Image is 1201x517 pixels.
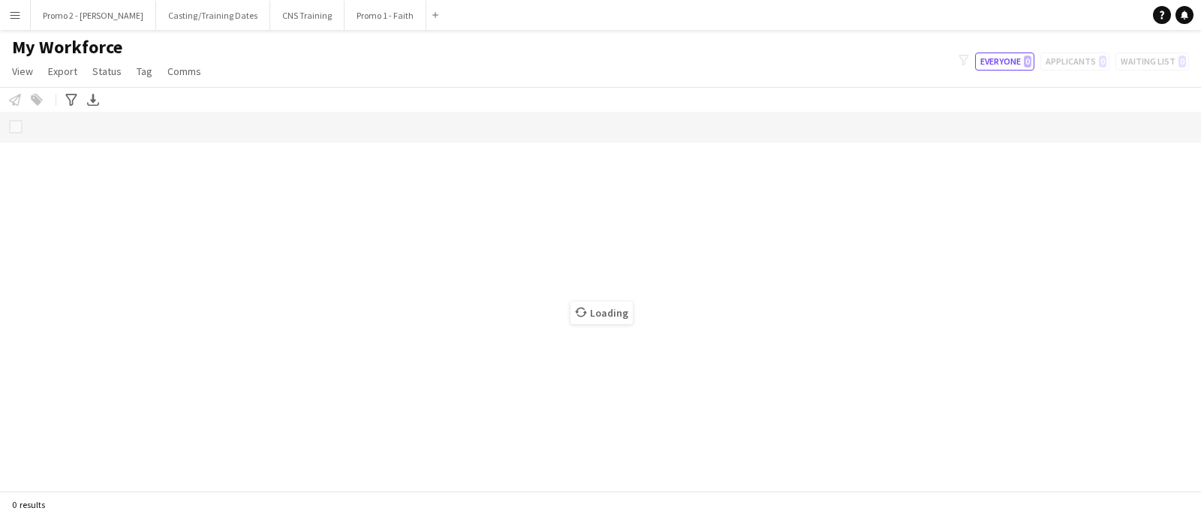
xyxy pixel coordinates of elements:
button: Promo 1 - Faith [345,1,426,30]
span: Export [48,65,77,78]
app-action-btn: Advanced filters [62,91,80,109]
span: My Workforce [12,36,122,59]
span: Tag [137,65,152,78]
a: Status [86,62,128,81]
span: Comms [167,65,201,78]
button: Promo 2 - [PERSON_NAME] [31,1,156,30]
a: View [6,62,39,81]
a: Comms [161,62,207,81]
a: Export [42,62,83,81]
span: Loading [570,302,633,324]
a: Tag [131,62,158,81]
span: 0 [1024,56,1031,68]
button: Everyone0 [975,53,1034,71]
app-action-btn: Export XLSX [84,91,102,109]
span: View [12,65,33,78]
span: Status [92,65,122,78]
button: Casting/Training Dates [156,1,270,30]
button: CNS Training [270,1,345,30]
